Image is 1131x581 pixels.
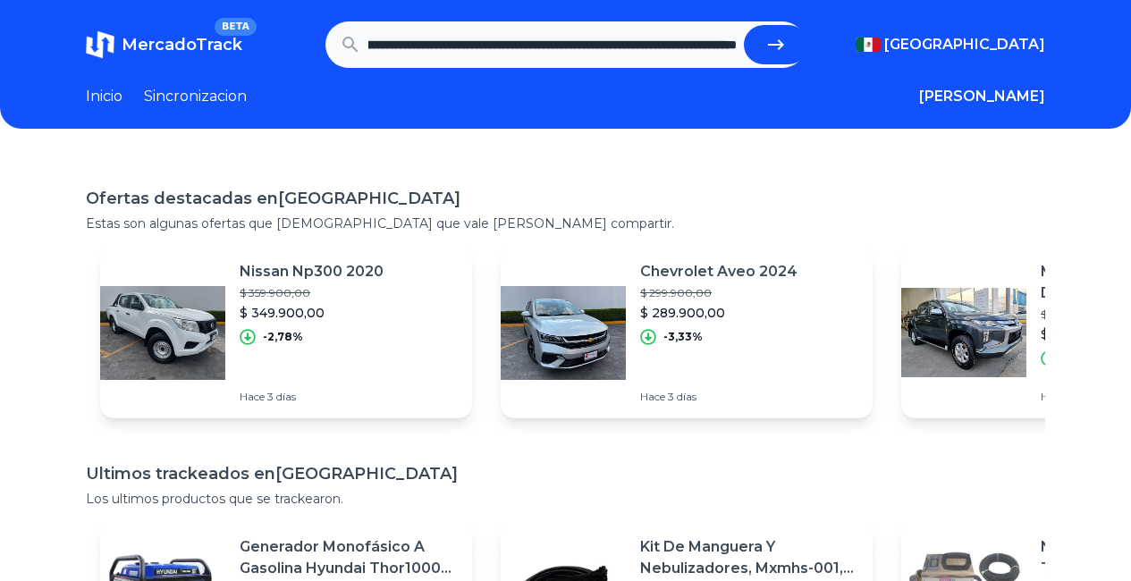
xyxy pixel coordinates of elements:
p: Chevrolet Aveo 2024 [640,261,798,282]
button: [PERSON_NAME] [919,86,1045,107]
p: Kit De Manguera Y Nebulizadores, Mxmhs-001, 6m, 6 Tees, 8 Bo [640,536,858,579]
button: [GEOGRAPHIC_DATA] [856,34,1045,55]
h1: Ultimos trackeados en [GEOGRAPHIC_DATA] [86,461,1045,486]
span: MercadoTrack [122,35,242,55]
h1: Ofertas destacadas en [GEOGRAPHIC_DATA] [86,186,1045,211]
p: Hace 3 días [240,390,384,404]
p: Estas son algunas ofertas que [DEMOGRAPHIC_DATA] que vale [PERSON_NAME] compartir. [86,215,1045,232]
p: Nissan Np300 2020 [240,261,384,282]
p: $ 299.900,00 [640,286,798,300]
a: Featured imageNissan Np300 2020$ 359.900,00$ 349.900,00-2,78%Hace 3 días [100,247,472,418]
p: Hace 3 días [640,390,798,404]
p: $ 359.900,00 [240,286,384,300]
a: Sincronizacion [144,86,247,107]
p: Generador Monofásico A Gasolina Hyundai Thor10000 P 11.5 Kw [240,536,458,579]
p: -3,33% [663,330,703,344]
img: MercadoTrack [86,30,114,59]
img: Featured image [100,270,225,395]
p: -2,78% [263,330,303,344]
a: Featured imageChevrolet Aveo 2024$ 299.900,00$ 289.900,00-3,33%Hace 3 días [501,247,873,418]
a: Inicio [86,86,122,107]
span: BETA [215,18,257,36]
img: Featured image [501,270,626,395]
a: MercadoTrackBETA [86,30,242,59]
img: Featured image [901,270,1026,395]
img: Mexico [856,38,881,52]
p: Los ultimos productos que se trackearon. [86,490,1045,508]
span: [GEOGRAPHIC_DATA] [884,34,1045,55]
p: $ 349.900,00 [240,304,384,322]
p: $ 289.900,00 [640,304,798,322]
